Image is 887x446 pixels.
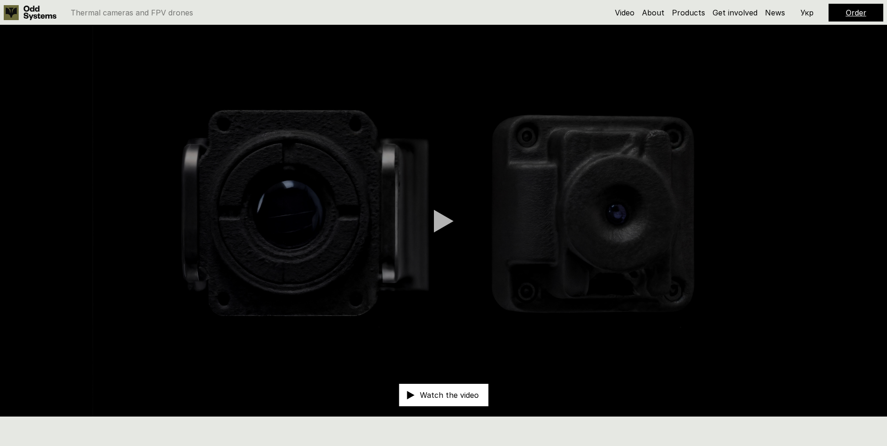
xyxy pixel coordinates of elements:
[846,8,866,17] a: Order
[71,9,193,16] p: Thermal cameras and FPV drones
[642,8,664,17] a: About
[713,8,757,17] a: Get involved
[800,9,814,16] p: Укр
[420,391,479,399] p: Watch the video
[615,8,635,17] a: Video
[765,8,785,17] a: News
[672,8,705,17] a: Products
